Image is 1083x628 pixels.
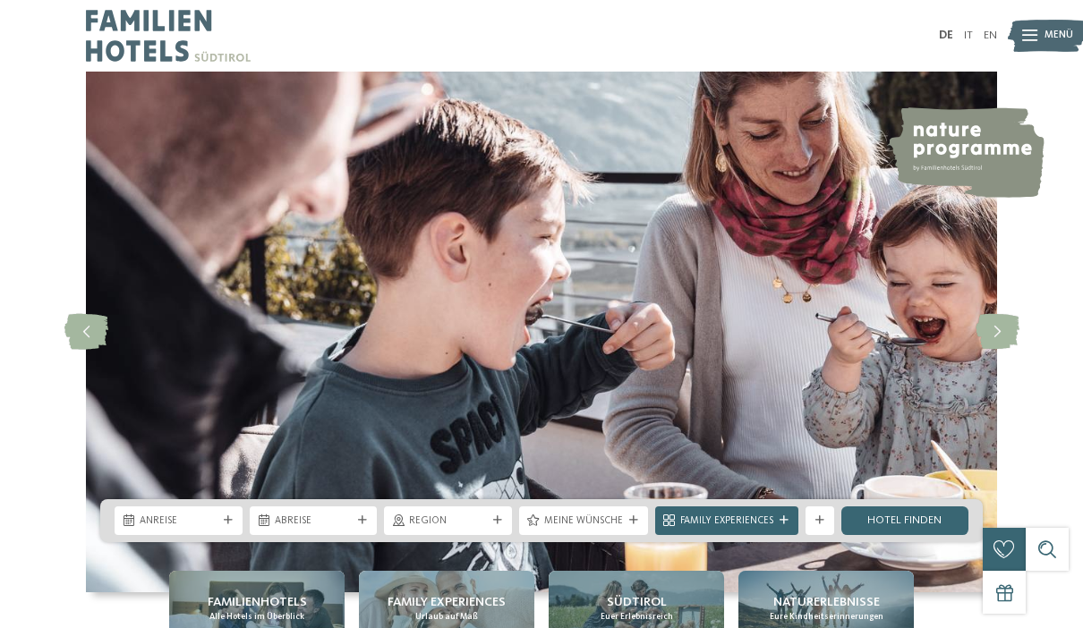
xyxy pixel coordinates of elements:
[140,514,217,529] span: Anreise
[773,593,880,611] span: Naturerlebnisse
[409,514,487,529] span: Region
[86,72,997,592] img: Familienhotels Südtirol: The happy family places
[388,593,506,611] span: Family Experiences
[607,593,667,611] span: Südtirol
[680,514,773,529] span: Family Experiences
[887,107,1045,198] img: nature programme by Familienhotels Südtirol
[964,30,973,41] a: IT
[208,593,307,611] span: Familienhotels
[544,514,623,529] span: Meine Wünsche
[841,506,969,535] a: Hotel finden
[415,611,478,623] span: Urlaub auf Maß
[770,611,883,623] span: Eure Kindheitserinnerungen
[939,30,953,41] a: DE
[275,514,353,529] span: Abreise
[1045,29,1073,43] span: Menü
[209,611,304,623] span: Alle Hotels im Überblick
[601,611,673,623] span: Euer Erlebnisreich
[984,30,997,41] a: EN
